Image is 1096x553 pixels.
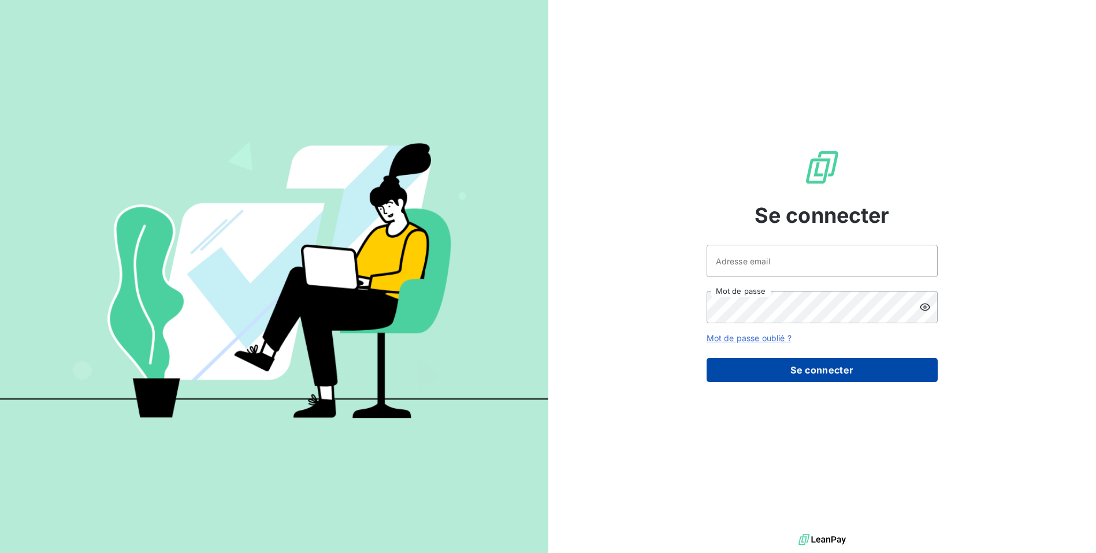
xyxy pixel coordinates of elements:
[707,358,938,382] button: Se connecter
[707,333,792,343] a: Mot de passe oublié ?
[798,531,846,548] img: logo
[707,245,938,277] input: placeholder
[804,149,841,186] img: Logo LeanPay
[755,200,890,231] span: Se connecter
